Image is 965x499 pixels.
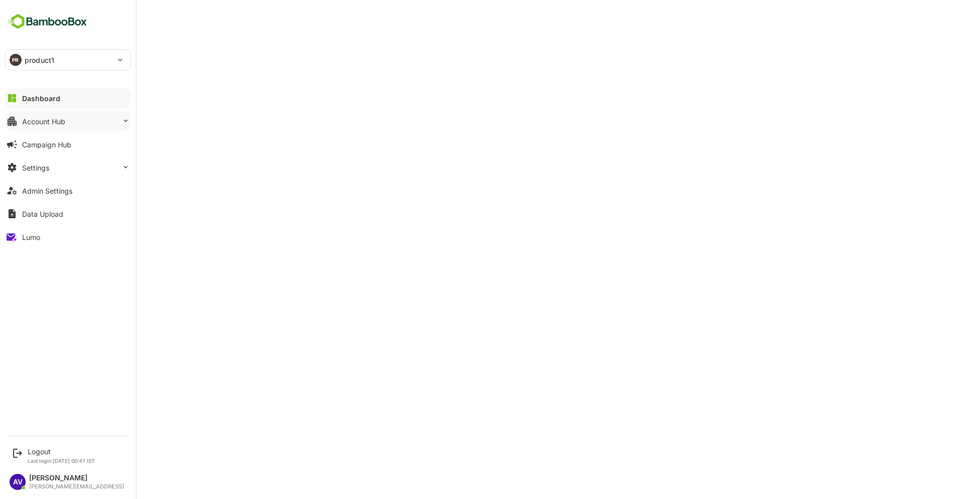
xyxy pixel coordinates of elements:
div: Data Upload [22,210,63,218]
div: [PERSON_NAME][EMAIL_ADDRESS] [29,483,124,490]
div: Settings [22,163,49,172]
div: Logout [28,447,95,456]
button: Data Upload [5,204,131,224]
button: Lumo [5,227,131,247]
button: Dashboard [5,88,131,108]
button: Campaign Hub [5,134,131,154]
p: Last login: [DATE] 00:47 IST [28,458,95,464]
button: Admin Settings [5,181,131,201]
img: BambooboxFullLogoMark.5f36c76dfaba33ec1ec1367b70bb1252.svg [5,12,90,31]
div: PRproduct1 [6,50,130,70]
div: [PERSON_NAME] [29,474,124,482]
button: Account Hub [5,111,131,131]
div: Lumo [22,233,40,241]
div: PR [10,54,22,66]
div: AV [10,474,26,490]
div: Account Hub [22,117,65,126]
div: Dashboard [22,94,60,103]
div: Admin Settings [22,187,72,195]
p: product1 [25,55,54,65]
div: Campaign Hub [22,140,71,149]
button: Settings [5,157,131,178]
